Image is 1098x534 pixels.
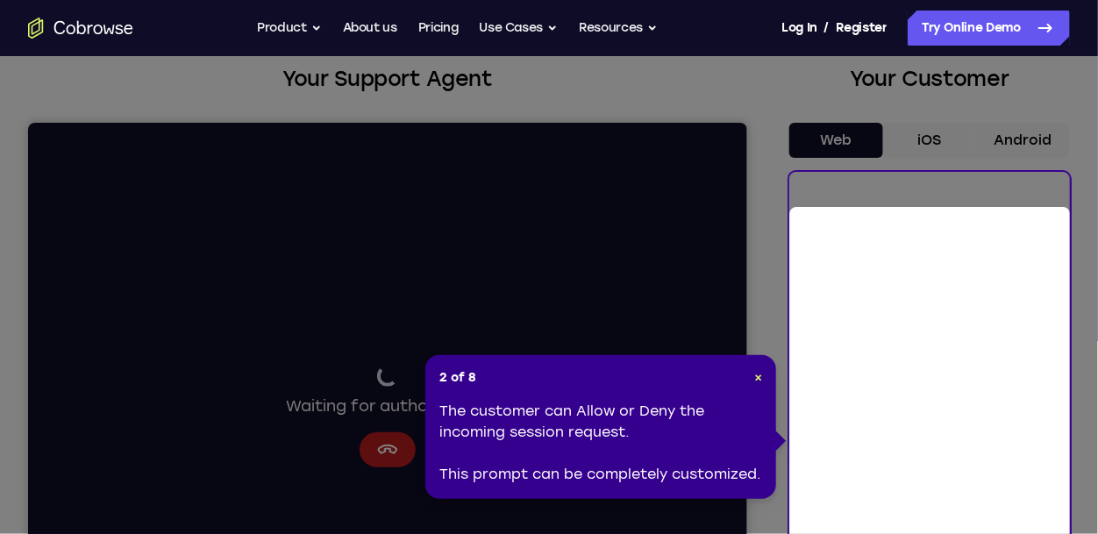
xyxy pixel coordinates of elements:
[754,369,762,387] button: Close Tour
[418,11,459,46] a: Pricing
[824,18,830,39] span: /
[837,11,888,46] a: Register
[439,369,476,387] span: 2 of 8
[781,11,816,46] a: Log In
[259,243,461,295] div: Waiting for authorization
[257,11,322,46] button: Product
[479,11,558,46] button: Use Cases
[908,11,1070,46] a: Try Online Demo
[343,11,397,46] a: About us
[579,11,658,46] button: Resources
[332,310,388,345] button: Cancel
[28,18,133,39] a: Go to the home page
[754,370,762,385] span: ×
[439,401,762,485] div: The customer can Allow or Deny the incoming session request. This prompt can be completely custom...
